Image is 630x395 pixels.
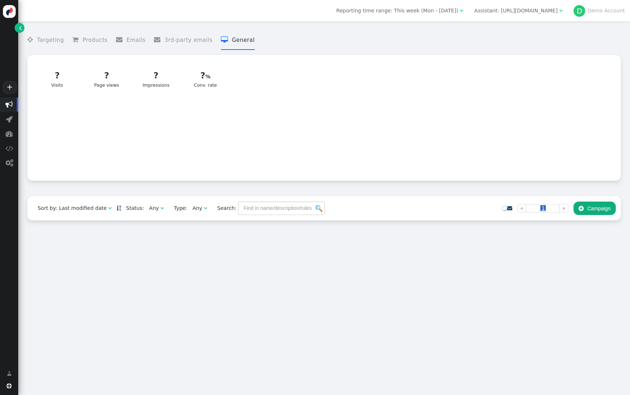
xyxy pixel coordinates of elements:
[5,145,13,152] span: 
[5,130,13,137] span: 
[540,205,546,211] span: 1
[160,206,164,211] span: 
[573,202,616,215] button: Campaign
[6,116,13,123] span: 
[507,206,512,211] span: 
[72,36,82,43] span: 
[460,8,463,13] span: 
[108,206,112,211] span: 
[573,5,585,17] div: D
[154,31,213,50] li: 3rd-party emails
[7,370,12,378] span: 
[35,65,79,93] a: ?Visits
[336,8,458,13] span: Reporting time range: This week (Mon - [DATE])
[27,36,37,43] span: 
[5,159,13,167] span: 
[238,202,325,215] input: Find in name/description/rules
[19,24,22,32] span: 
[3,81,16,94] a: +
[7,383,12,388] span: 
[39,69,75,89] div: Visits
[559,204,568,212] a: »
[89,69,125,89] div: Page views
[149,204,159,212] div: Any
[221,36,232,43] span: 
[39,69,75,82] div: ?
[138,69,174,82] div: ?
[573,8,625,13] a: DDemo Account
[2,367,17,380] a: 
[38,204,106,212] div: Sort by: Last modified date
[5,101,13,108] span: 
[117,205,121,211] a: 
[187,69,223,89] div: Conv. rate
[117,206,121,211] span: Sorted in descending order
[133,65,178,93] a: ?Impressions
[212,205,237,211] span: Search:
[116,36,127,43] span: 
[84,65,129,93] a: ?Page views
[559,8,563,13] span: 
[192,204,202,212] div: Any
[27,31,64,50] li: Targeting
[3,5,16,18] img: logo-icon.svg
[579,206,584,211] span: 
[507,205,512,211] a: 
[116,31,146,50] li: Emails
[221,31,255,50] li: General
[474,7,558,15] div: Assistant: [URL][DOMAIN_NAME]
[316,205,322,212] img: icon_search.png
[89,69,125,82] div: ?
[169,204,187,212] span: Type:
[183,65,228,93] a: ?Conv. rate
[154,36,164,43] span: 
[517,204,526,212] a: «
[72,31,108,50] li: Products
[121,204,144,212] span: Status:
[204,206,207,211] span: 
[15,23,24,33] a: 
[138,69,174,89] div: Impressions
[187,69,223,82] div: ?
